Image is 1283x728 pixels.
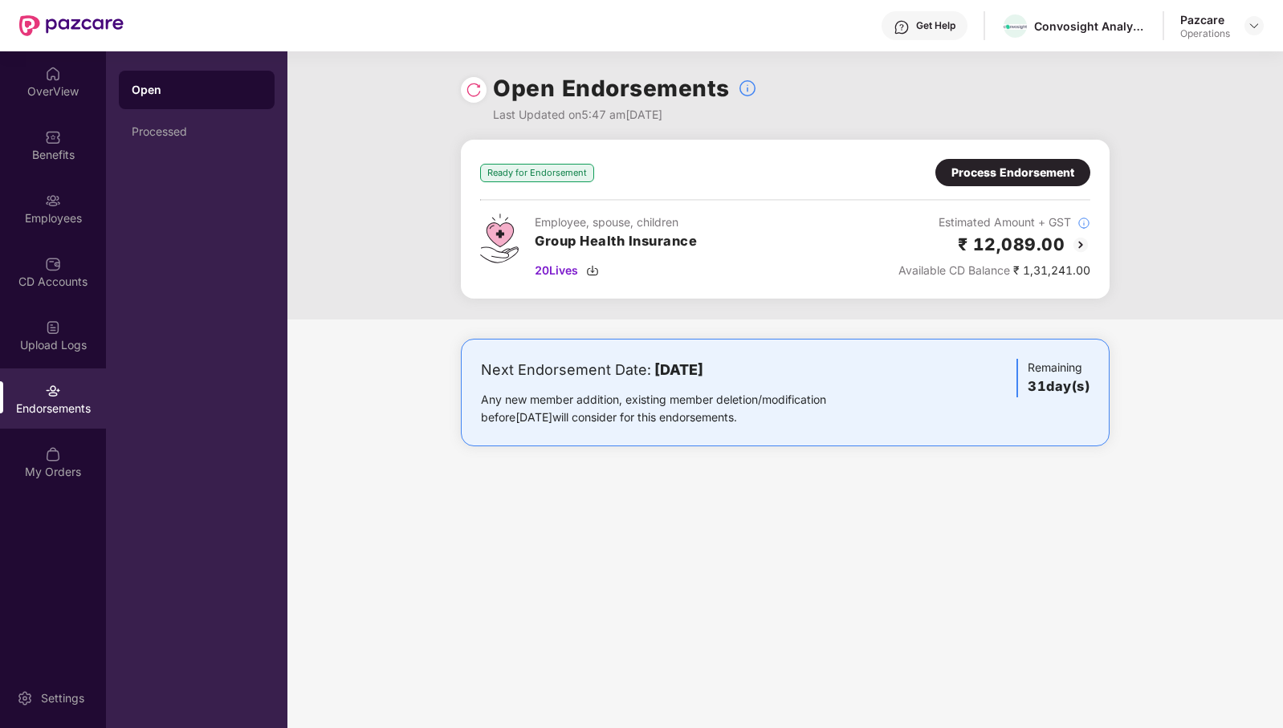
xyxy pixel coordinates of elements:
[1180,12,1230,27] div: Pazcare
[480,214,519,263] img: svg+xml;base64,PHN2ZyB4bWxucz0iaHR0cDovL3d3dy53My5vcmcvMjAwMC9zdmciIHdpZHRoPSI0Ny43MTQiIGhlaWdodD...
[481,359,877,381] div: Next Endorsement Date:
[132,125,262,138] div: Processed
[1004,24,1027,30] img: Convo%20Logo.png
[654,361,703,378] b: [DATE]
[898,263,1010,277] span: Available CD Balance
[45,193,61,209] img: svg+xml;base64,PHN2ZyBpZD0iRW1wbG95ZWVzIiB4bWxucz0iaHR0cDovL3d3dy53My5vcmcvMjAwMC9zdmciIHdpZHRoPS...
[1180,27,1230,40] div: Operations
[480,164,594,182] div: Ready for Endorsement
[535,262,578,279] span: 20 Lives
[958,231,1065,258] h2: ₹ 12,089.00
[493,71,730,106] h1: Open Endorsements
[19,15,124,36] img: New Pazcare Logo
[1071,235,1090,254] img: svg+xml;base64,PHN2ZyBpZD0iQmFjay0yMHgyMCIgeG1sbnM9Imh0dHA6Ly93d3cudzMub3JnLzIwMDAvc3ZnIiB3aWR0aD...
[45,319,61,336] img: svg+xml;base64,PHN2ZyBpZD0iVXBsb2FkX0xvZ3MiIGRhdGEtbmFtZT0iVXBsb2FkIExvZ3MiIHhtbG5zPSJodHRwOi8vd3...
[1077,217,1090,230] img: svg+xml;base64,PHN2ZyBpZD0iSW5mb18tXzMyeDMyIiBkYXRhLW5hbWU9IkluZm8gLSAzMngzMiIgeG1sbnM9Imh0dHA6Ly...
[45,66,61,82] img: svg+xml;base64,PHN2ZyBpZD0iSG9tZSIgeG1sbnM9Imh0dHA6Ly93d3cudzMub3JnLzIwMDAvc3ZnIiB3aWR0aD0iMjAiIG...
[45,446,61,462] img: svg+xml;base64,PHN2ZyBpZD0iTXlfT3JkZXJzIiBkYXRhLW5hbWU9Ik15IE9yZGVycyIgeG1sbnM9Imh0dHA6Ly93d3cudz...
[1034,18,1147,34] div: Convosight Analytics Private Limited
[916,19,955,32] div: Get Help
[586,264,599,277] img: svg+xml;base64,PHN2ZyBpZD0iRG93bmxvYWQtMzJ4MzIiIHhtbG5zPSJodHRwOi8vd3d3LnczLm9yZy8yMDAwL3N2ZyIgd2...
[894,19,910,35] img: svg+xml;base64,PHN2ZyBpZD0iSGVscC0zMngzMiIgeG1sbnM9Imh0dHA6Ly93d3cudzMub3JnLzIwMDAvc3ZnIiB3aWR0aD...
[898,214,1090,231] div: Estimated Amount + GST
[898,262,1090,279] div: ₹ 1,31,241.00
[45,383,61,399] img: svg+xml;base64,PHN2ZyBpZD0iRW5kb3JzZW1lbnRzIiB4bWxucz0iaHR0cDovL3d3dy53My5vcmcvMjAwMC9zdmciIHdpZH...
[1028,376,1090,397] h3: 31 day(s)
[493,106,757,124] div: Last Updated on 5:47 am[DATE]
[36,690,89,706] div: Settings
[45,256,61,272] img: svg+xml;base64,PHN2ZyBpZD0iQ0RfQWNjb3VudHMiIGRhdGEtbmFtZT0iQ0QgQWNjb3VudHMiIHhtbG5zPSJodHRwOi8vd3...
[738,79,757,98] img: svg+xml;base64,PHN2ZyBpZD0iSW5mb18tXzMyeDMyIiBkYXRhLW5hbWU9IkluZm8gLSAzMngzMiIgeG1sbnM9Imh0dHA6Ly...
[951,164,1074,181] div: Process Endorsement
[535,231,697,252] h3: Group Health Insurance
[481,391,877,426] div: Any new member addition, existing member deletion/modification before [DATE] will consider for th...
[466,82,482,98] img: svg+xml;base64,PHN2ZyBpZD0iUmVsb2FkLTMyeDMyIiB4bWxucz0iaHR0cDovL3d3dy53My5vcmcvMjAwMC9zdmciIHdpZH...
[17,690,33,706] img: svg+xml;base64,PHN2ZyBpZD0iU2V0dGluZy0yMHgyMCIgeG1sbnM9Imh0dHA6Ly93d3cudzMub3JnLzIwMDAvc3ZnIiB3aW...
[132,82,262,98] div: Open
[535,214,697,231] div: Employee, spouse, children
[1016,359,1090,397] div: Remaining
[45,129,61,145] img: svg+xml;base64,PHN2ZyBpZD0iQmVuZWZpdHMiIHhtbG5zPSJodHRwOi8vd3d3LnczLm9yZy8yMDAwL3N2ZyIgd2lkdGg9Ij...
[1248,19,1261,32] img: svg+xml;base64,PHN2ZyBpZD0iRHJvcGRvd24tMzJ4MzIiIHhtbG5zPSJodHRwOi8vd3d3LnczLm9yZy8yMDAwL3N2ZyIgd2...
